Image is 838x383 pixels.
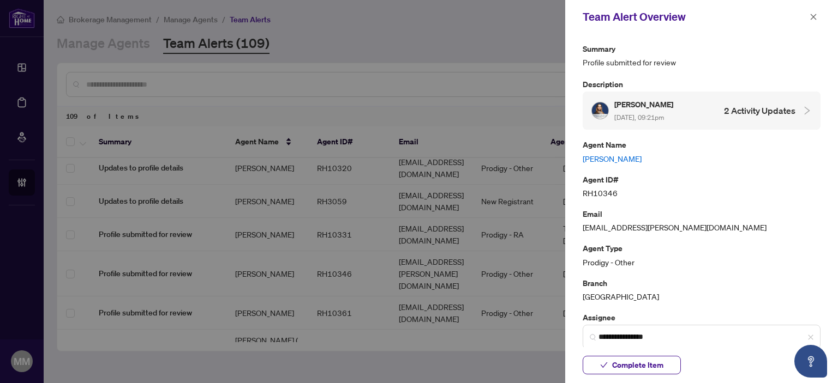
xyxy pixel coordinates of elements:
span: Profile submitted for review [583,56,821,69]
p: Email [583,208,821,220]
p: Assignee [583,311,821,324]
h5: [PERSON_NAME] [614,98,675,111]
p: Agent Name [583,138,821,151]
p: Branch [583,277,821,289]
span: [DATE], 09:21pm [614,113,664,121]
p: Description [583,78,821,90]
button: Open asap [794,345,827,378]
div: [EMAIL_ADDRESS][PERSON_NAME][DOMAIN_NAME] [583,208,821,233]
span: close [807,334,814,341]
button: Complete Item [583,356,681,374]
div: Profile Icon[PERSON_NAME] [DATE], 09:21pm2 Activity Updates [583,92,821,130]
span: Complete Item [612,356,663,374]
div: RH10346 [583,173,821,199]
p: Summary [583,42,821,55]
span: check [600,361,608,369]
div: [GEOGRAPHIC_DATA] [583,277,821,302]
a: [PERSON_NAME] [583,153,821,165]
span: close [810,13,817,21]
p: Agent Type [583,242,821,254]
div: Team Alert Overview [583,9,806,25]
img: Profile Icon [592,102,608,119]
p: Agent ID# [583,173,821,186]
img: search_icon [590,334,596,341]
span: collapsed [802,106,812,115]
h4: 2 Activity Updates [724,104,795,117]
div: Prodigy - Other [583,242,821,268]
